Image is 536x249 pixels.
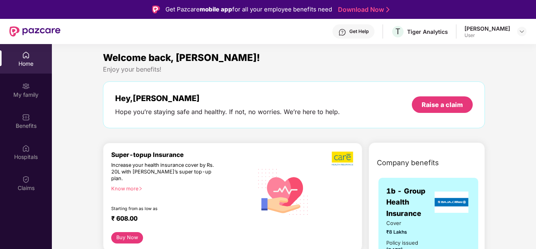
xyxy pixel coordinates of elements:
[338,6,387,14] a: Download Now
[386,219,423,227] span: Cover
[22,113,30,121] img: svg+xml;base64,PHN2ZyBpZD0iQmVuZWZpdHMiIHhtbG5zPSJodHRwOi8vd3d3LnczLm9yZy8yMDAwL3N2ZyIgd2lkdGg9Ij...
[338,28,346,36] img: svg+xml;base64,PHN2ZyBpZD0iSGVscC0zMngzMiIgeG1sbnM9Imh0dHA6Ly93d3cudzMub3JnLzIwMDAvc3ZnIiB3aWR0aD...
[464,32,510,39] div: User
[200,6,232,13] strong: mobile app
[22,144,30,152] img: svg+xml;base64,PHN2ZyBpZD0iSG9zcGl0YWxzIiB4bWxucz0iaHR0cDovL3d3dy53My5vcmcvMjAwMC9zdmciIHdpZHRoPS...
[111,162,219,182] div: Increase your health insurance cover by Rs. 20L with [PERSON_NAME]’s super top-up plan.
[165,5,332,14] div: Get Pazcare for all your employee benefits need
[22,175,30,183] img: svg+xml;base64,PHN2ZyBpZD0iQ2xhaW0iIHhtbG5zPSJodHRwOi8vd3d3LnczLm9yZy8yMDAwL3N2ZyIgd2lkdGg9IjIwIi...
[386,239,418,247] div: Policy issued
[349,28,369,35] div: Get Help
[111,206,220,212] div: Starting from as low as
[111,151,253,159] div: Super-topup Insurance
[22,51,30,59] img: svg+xml;base64,PHN2ZyBpZD0iSG9tZSIgeG1sbnM9Imh0dHA6Ly93d3cudzMub3JnLzIwMDAvc3ZnIiB3aWR0aD0iMjAiIG...
[386,186,433,219] span: 1b - Group Health Insurance
[9,26,61,37] img: New Pazcare Logo
[377,157,439,168] span: Company benefits
[152,6,160,13] img: Logo
[115,94,340,103] div: Hey, [PERSON_NAME]
[103,52,260,63] span: Welcome back, [PERSON_NAME]!
[253,160,314,222] img: svg+xml;base64,PHN2ZyB4bWxucz0iaHR0cDovL3d3dy53My5vcmcvMjAwMC9zdmciIHhtbG5zOnhsaW5rPSJodHRwOi8vd3...
[464,25,510,32] div: [PERSON_NAME]
[386,6,389,14] img: Stroke
[519,28,525,35] img: svg+xml;base64,PHN2ZyBpZD0iRHJvcGRvd24tMzJ4MzIiIHhtbG5zPSJodHRwOi8vd3d3LnczLm9yZy8yMDAwL3N2ZyIgd2...
[111,215,245,224] div: ₹ 608.00
[332,151,354,166] img: b5dec4f62d2307b9de63beb79f102df3.png
[115,108,340,116] div: Hope you’re staying safe and healthy. If not, no worries. We’re here to help.
[435,192,468,213] img: insurerLogo
[111,186,248,191] div: Know more
[22,82,30,90] img: svg+xml;base64,PHN2ZyB3aWR0aD0iMjAiIGhlaWdodD0iMjAiIHZpZXdCb3g9IjAgMCAyMCAyMCIgZmlsbD0ibm9uZSIgeG...
[111,232,143,243] button: Buy Now
[138,186,143,191] span: right
[103,65,485,74] div: Enjoy your benefits!
[395,27,400,36] span: T
[422,100,463,109] div: Raise a claim
[407,28,448,35] div: Tiger Analytics
[386,228,423,236] span: ₹8 Lakhs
